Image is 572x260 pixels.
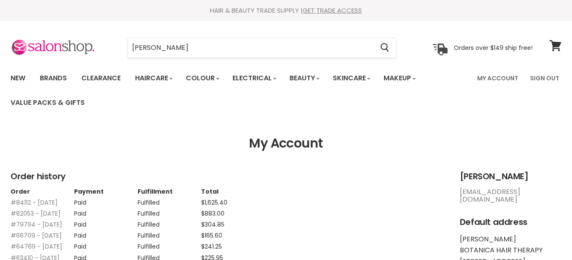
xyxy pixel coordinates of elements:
a: Colour [180,69,224,87]
ul: Main menu [4,66,472,115]
a: Haircare [129,69,178,87]
li: BOTANICA HAIR THERAPY [460,246,561,254]
td: Paid [74,228,138,239]
td: Paid [74,195,138,206]
input: Search [128,38,373,57]
a: Sign Out [525,69,564,87]
span: $1,625.40 [201,198,227,207]
h2: Default address [460,217,561,227]
td: Fulfilled [138,239,201,250]
button: Search [373,38,396,57]
a: #84112 - [DATE] [11,198,58,207]
a: #66709 - [DATE] [11,231,62,240]
h1: My Account [11,136,561,151]
td: Paid [74,217,138,228]
a: Clearance [75,69,127,87]
span: $241.25 [201,242,222,251]
span: $883.00 [201,209,224,218]
a: New [4,69,32,87]
td: Fulfilled [138,195,201,206]
a: #79794 - [DATE] [11,220,62,229]
a: Electrical [226,69,282,87]
th: Order [11,188,74,195]
a: Skincare [326,69,376,87]
a: #64769 - [DATE] [11,242,62,251]
td: Paid [74,239,138,250]
p: Orders over $149 ship free! [454,44,533,51]
form: Product [127,38,396,58]
th: Fulfillment [138,188,201,195]
a: Makeup [377,69,421,87]
span: $304.85 [201,220,224,229]
td: Fulfilled [138,206,201,217]
a: #82053 - [DATE] [11,209,61,218]
span: $165.60 [201,231,222,240]
a: GET TRADE ACCESS [303,6,362,15]
h2: [PERSON_NAME] [460,172,561,181]
a: [EMAIL_ADDRESS][DOMAIN_NAME] [460,187,520,204]
a: Value Packs & Gifts [4,94,91,112]
a: Beauty [283,69,325,87]
li: [PERSON_NAME] [460,235,561,243]
a: Brands [33,69,73,87]
th: Payment [74,188,138,195]
td: Fulfilled [138,228,201,239]
td: Fulfilled [138,217,201,228]
td: Paid [74,206,138,217]
th: Total [201,188,265,195]
a: My Account [472,69,523,87]
h2: Order history [11,172,443,181]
